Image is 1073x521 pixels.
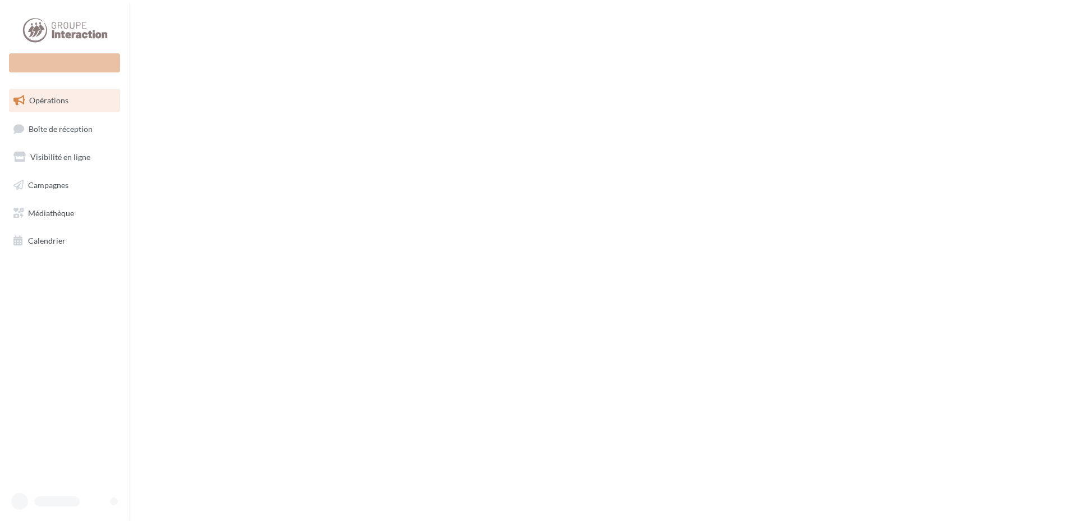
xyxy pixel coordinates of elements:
[29,95,68,105] span: Opérations
[7,173,122,197] a: Campagnes
[9,53,120,72] div: Nouvelle campagne
[28,180,68,190] span: Campagnes
[7,89,122,112] a: Opérations
[28,236,66,245] span: Calendrier
[7,117,122,141] a: Boîte de réception
[7,145,122,169] a: Visibilité en ligne
[29,124,93,133] span: Boîte de réception
[28,208,74,217] span: Médiathèque
[7,229,122,253] a: Calendrier
[7,202,122,225] a: Médiathèque
[30,152,90,162] span: Visibilité en ligne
